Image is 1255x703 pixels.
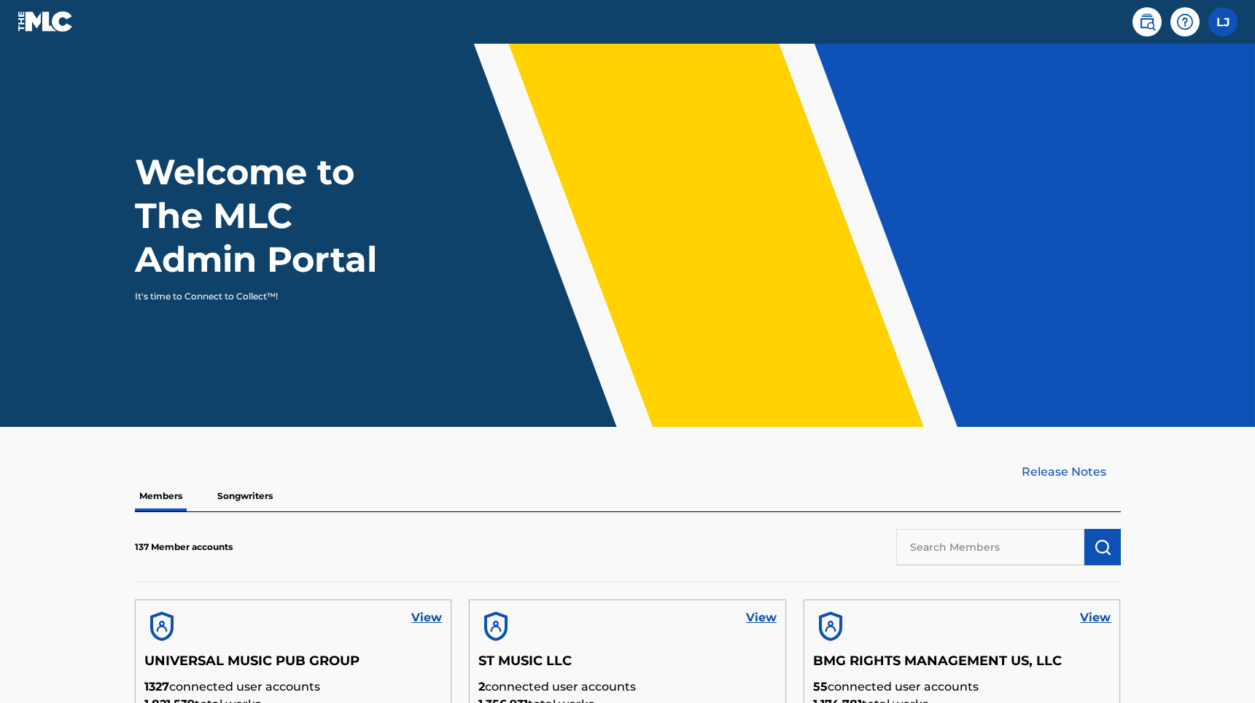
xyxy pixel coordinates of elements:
span: 2 [478,680,485,694]
img: help [1176,13,1194,31]
p: Songwriters [213,481,277,511]
span: 1327 [144,680,169,694]
h1: Welcome to The MLC Admin Portal [135,150,408,281]
a: Public Search [1132,7,1162,36]
p: Members [135,481,187,511]
p: It's time to Connect to Collect™! [135,290,388,303]
p: connected user accounts [144,678,443,696]
img: account [813,609,848,644]
a: View [411,609,442,627]
img: Search Works [1094,538,1111,556]
iframe: Chat Widget [1182,633,1255,703]
h5: UNIVERSAL MUSIC PUB GROUP [144,653,443,678]
div: Help [1170,7,1200,36]
h5: BMG RIGHTS MANAGEMENT US, LLC [813,653,1111,678]
a: Release Notes [1022,463,1121,481]
p: connected user accounts [478,678,777,696]
a: View [746,609,777,627]
img: MLC Logo [18,11,74,32]
img: search [1138,13,1156,31]
img: account [144,609,179,644]
a: View [1080,609,1111,627]
input: Search Members [896,529,1084,565]
div: User Menu [1208,7,1237,36]
p: 137 Member accounts [135,541,233,554]
p: connected user accounts [813,678,1111,696]
span: 55 [813,680,828,694]
img: account [478,609,513,644]
h5: ST MUSIC LLC [478,653,777,678]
